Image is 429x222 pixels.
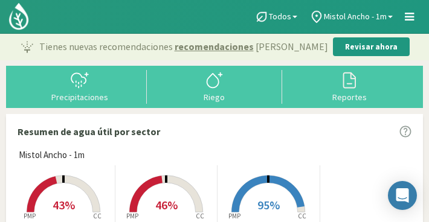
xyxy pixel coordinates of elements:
[147,70,282,102] button: Riego
[298,212,307,220] tspan: CC
[175,39,254,54] span: recomendaciones
[19,148,85,162] span: Mistol Ancho - 1m
[248,5,303,28] a: Todos
[16,93,143,101] div: Precipitaciones
[257,197,280,212] span: 95%
[126,212,138,220] tspan: PMP
[94,212,102,220] tspan: CC
[24,212,36,220] tspan: PMP
[196,212,204,220] tspan: CC
[39,39,328,54] p: Tienes nuevas recomendaciones
[286,93,413,101] div: Reportes
[155,197,178,212] span: 46%
[333,37,410,57] button: Revisar ahora
[345,41,398,53] p: Revisar ahora
[399,6,420,27] a: Menú
[18,124,160,139] p: Resumen de agua útil por sector
[303,5,399,28] a: Mistol Ancho - 1m
[53,197,75,212] span: 43%
[150,93,278,101] div: Riego
[12,70,147,102] button: Precipitaciones
[282,70,417,102] button: Reportes
[8,2,30,31] img: Kilimo
[388,181,417,210] div: Open Intercom Messenger
[256,39,328,54] span: [PERSON_NAME]
[228,212,240,220] tspan: PMP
